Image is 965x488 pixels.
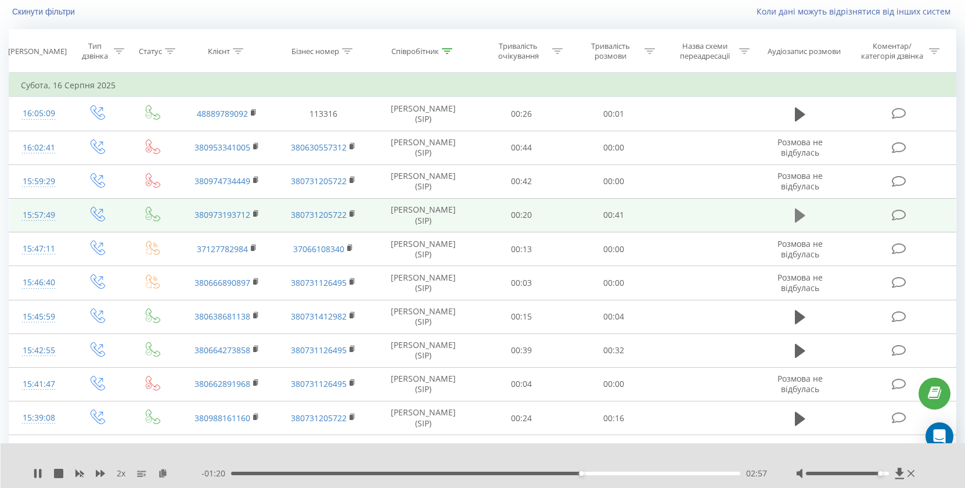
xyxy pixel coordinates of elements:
td: 00:41 [567,198,660,232]
td: 00:32 [567,333,660,367]
a: 380638681138 [195,311,250,322]
td: 00:03 [475,266,567,300]
td: 00:42 [475,164,567,198]
td: 00:00 [567,131,660,164]
span: 02:57 [746,468,767,479]
td: [PERSON_NAME] (SIP) [372,198,475,232]
span: - 01:20 [201,468,231,479]
td: [PERSON_NAME] (SIP) [372,97,475,131]
a: 380731126495 [291,378,347,389]
a: 380974734449 [195,175,250,186]
a: 380731205722 [291,175,347,186]
div: 15:57:49 [21,204,56,227]
a: 380731412982 [291,311,347,322]
a: 380988161160 [195,412,250,424]
a: 380662891968 [195,378,250,389]
a: 380731205722 [291,412,347,424]
div: 16:05:09 [21,102,56,125]
div: 15:42:55 [21,339,56,362]
div: 15:47:11 [21,238,56,260]
a: 380731126495 [291,277,347,288]
div: 15:41:47 [21,373,56,396]
a: Коли дані можуть відрізнятися вiд інших систем [757,6,956,17]
div: Тривалість очікування [487,41,549,61]
td: 00:20 [475,198,567,232]
td: [PERSON_NAME] (SIP) [372,333,475,367]
span: Розмова не відбулась [777,373,823,394]
td: 00:26 [475,97,567,131]
div: 16:02:41 [21,137,56,159]
div: Тривалість розмови [579,41,642,61]
a: 380953341005 [195,142,250,153]
div: Статус [139,46,162,56]
div: Бізнес номер [291,46,339,56]
div: Клієнт [208,46,230,56]
td: 00:44 [475,131,567,164]
div: Accessibility label [579,471,584,476]
a: 380666890897 [195,277,250,288]
div: Open Intercom Messenger [926,422,953,450]
div: Коментар/категорія дзвінка [858,41,926,61]
td: [PERSON_NAME] (SIP) [372,131,475,164]
div: [PERSON_NAME] [8,46,67,56]
td: 00:00 [567,232,660,266]
span: 2 x [117,468,125,479]
td: 00:00 [567,266,660,300]
div: Назва схеми переадресації [674,41,736,61]
td: [PERSON_NAME] (SIP) [372,367,475,401]
a: 380973193712 [195,209,250,220]
td: 00:04 [567,435,660,469]
td: Субота, 16 Серпня 2025 [9,74,956,97]
td: 00:04 [475,367,567,401]
a: 380630557312 [291,142,347,153]
td: 00:04 [567,300,660,333]
a: 48889789092 [197,108,248,119]
td: [PERSON_NAME] (SIP) [372,435,475,469]
span: Розмова не відбулась [777,170,823,192]
td: [PERSON_NAME] (SIP) [372,300,475,333]
td: 00:39 [475,333,567,367]
td: 113316 [275,97,372,131]
td: 00:24 [475,401,567,435]
button: Скинути фільтри [9,6,81,17]
td: [PERSON_NAME] (SIP) [372,401,475,435]
td: 00:01 [567,97,660,131]
div: 15:39:08 [21,407,56,429]
a: 380731205722 [291,209,347,220]
div: 15:59:29 [21,170,56,193]
td: 00:15 [475,300,567,333]
a: 37127782984 [197,243,248,254]
td: 00:13 [475,435,567,469]
div: 15:46:40 [21,271,56,294]
td: 00:00 [567,367,660,401]
td: [PERSON_NAME] (SIP) [372,232,475,266]
td: 00:00 [567,164,660,198]
td: 00:13 [475,232,567,266]
td: [PERSON_NAME] (SIP) [372,164,475,198]
a: 37066108340 [293,243,344,254]
div: Accessibility label [878,471,883,476]
span: Розмова не відбулась [777,238,823,260]
div: 15:38:08 [21,440,56,463]
span: Розмова не відбулась [777,272,823,293]
a: 380731126495 [291,345,347,356]
a: 380664273858 [195,345,250,356]
div: Тип дзвінка [78,41,111,61]
div: Співробітник [391,46,439,56]
td: [PERSON_NAME] (SIP) [372,266,475,300]
td: 00:16 [567,401,660,435]
div: Аудіозапис розмови [768,46,841,56]
span: Розмова не відбулась [777,137,823,158]
div: 15:45:59 [21,306,56,328]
